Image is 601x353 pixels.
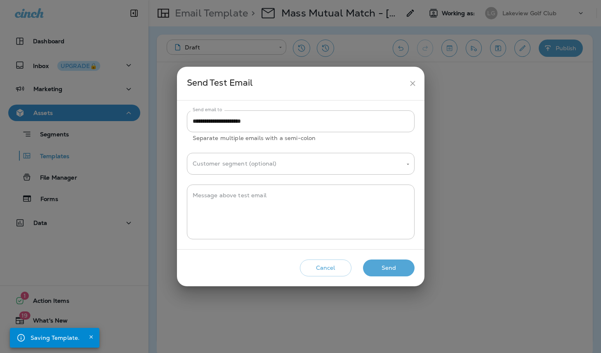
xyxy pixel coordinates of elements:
label: Send email to [193,107,222,113]
button: Cancel [300,259,351,276]
button: Close [86,332,96,342]
div: Saving Template. [31,330,80,345]
p: Separate multiple emails with a semi-colon [193,133,409,143]
button: Open [404,161,412,168]
button: close [405,76,420,91]
div: Send Test Email [187,76,405,91]
button: Send [363,259,415,276]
